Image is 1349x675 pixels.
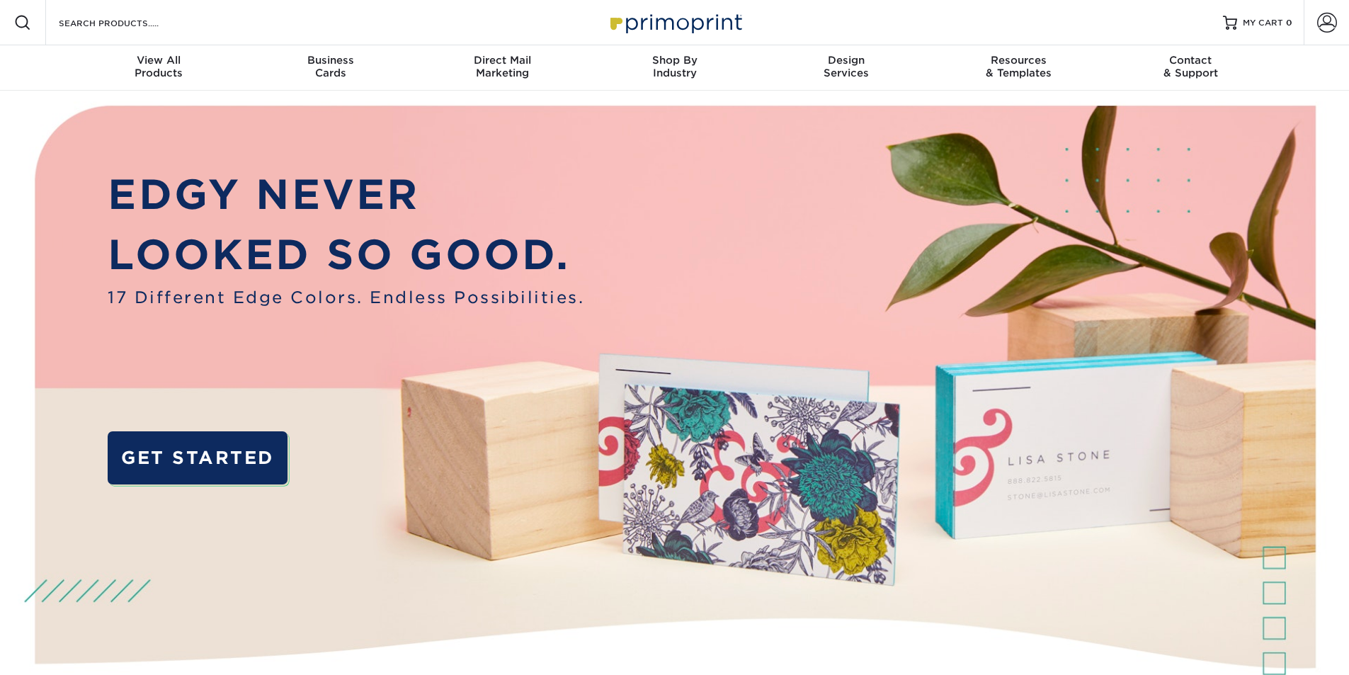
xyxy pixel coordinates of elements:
span: Resources [933,54,1105,67]
a: BusinessCards [244,45,416,91]
span: MY CART [1243,17,1283,29]
a: View AllProducts [73,45,245,91]
input: SEARCH PRODUCTS..... [57,14,195,31]
a: Direct MailMarketing [416,45,588,91]
span: Business [244,54,416,67]
img: Primoprint [604,7,746,38]
span: Shop By [588,54,761,67]
span: 0 [1286,18,1292,28]
a: DesignServices [761,45,933,91]
a: Resources& Templates [933,45,1105,91]
span: 17 Different Edge Colors. Endless Possibilities. [108,285,584,310]
span: Contact [1105,54,1277,67]
div: & Support [1105,54,1277,79]
p: LOOKED SO GOOD. [108,225,584,285]
div: Industry [588,54,761,79]
div: Marketing [416,54,588,79]
span: Direct Mail [416,54,588,67]
div: & Templates [933,54,1105,79]
a: Shop ByIndustry [588,45,761,91]
span: View All [73,54,245,67]
span: Design [761,54,933,67]
a: GET STARTED [108,431,287,484]
div: Services [761,54,933,79]
a: Contact& Support [1105,45,1277,91]
p: EDGY NEVER [108,164,584,225]
div: Products [73,54,245,79]
div: Cards [244,54,416,79]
